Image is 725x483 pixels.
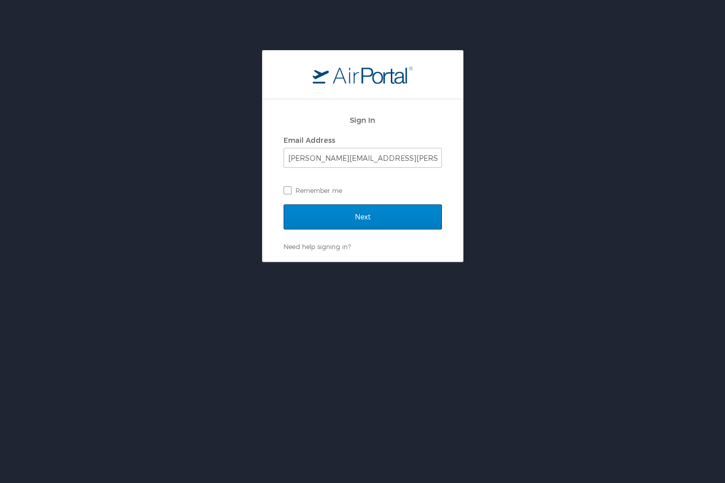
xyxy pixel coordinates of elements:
[313,66,413,84] img: logo
[284,183,442,198] label: Remember me
[284,243,351,251] a: Need help signing in?
[284,114,442,126] h2: Sign In
[284,136,335,144] label: Email Address
[284,204,442,229] input: Next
